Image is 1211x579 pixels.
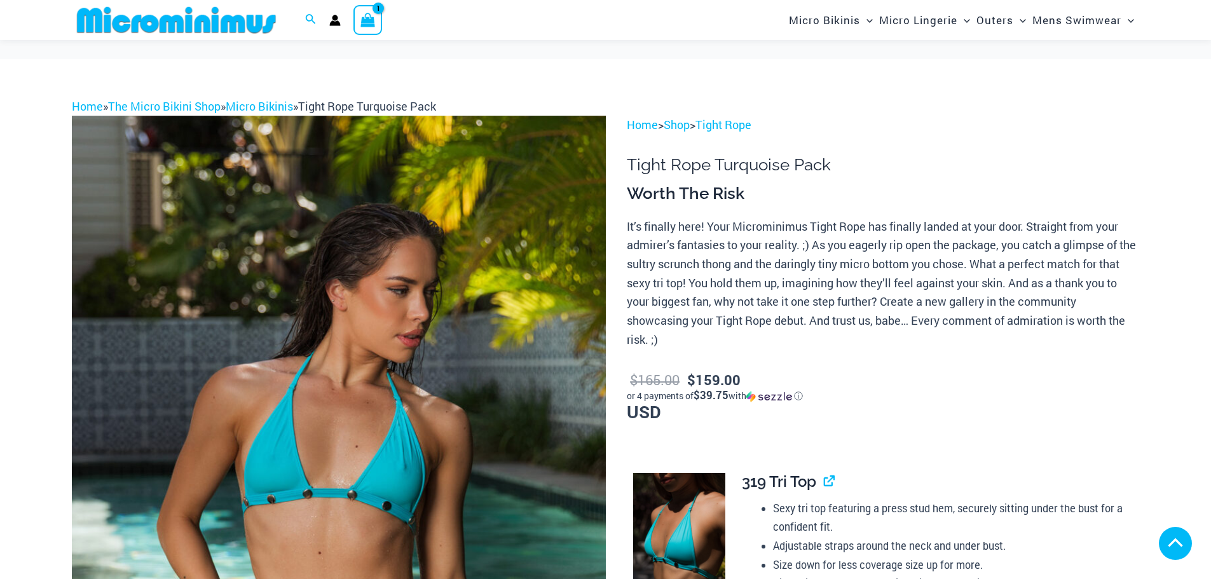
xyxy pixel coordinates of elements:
bdi: 165.00 [630,371,680,389]
div: or 4 payments of with [627,390,1139,402]
a: Micro BikinisMenu ToggleMenu Toggle [786,4,876,36]
a: Shop [664,117,690,132]
li: Sexy tri top featuring a press stud hem, securely sitting under the bust for a confident fit. [773,499,1129,536]
span: Menu Toggle [860,4,873,36]
span: Micro Lingerie [879,4,957,36]
span: » » » [72,99,436,114]
a: Home [627,117,658,132]
a: Mens SwimwearMenu ToggleMenu Toggle [1029,4,1137,36]
a: Search icon link [305,12,317,29]
span: $ [630,371,638,389]
img: MM SHOP LOGO FLAT [72,6,281,34]
span: 319 Tri Top [742,472,816,491]
p: USD [627,369,1139,421]
h1: Tight Rope Turquoise Pack [627,155,1139,175]
p: > > [627,116,1139,135]
a: View Shopping Cart, 1 items [353,5,383,34]
span: $39.75 [694,388,729,402]
bdi: 159.00 [687,371,741,389]
span: Tight Rope Turquoise Pack [298,99,436,114]
span: $ [687,371,695,389]
span: Micro Bikinis [789,4,860,36]
li: Size down for less coverage size up for more. [773,555,1129,575]
a: OutersMenu ToggleMenu Toggle [973,4,1029,36]
span: Mens Swimwear [1032,4,1121,36]
a: Micro LingerieMenu ToggleMenu Toggle [876,4,973,36]
li: Adjustable straps around the neck and under bust. [773,536,1129,555]
a: Micro Bikinis [226,99,293,114]
a: Home [72,99,103,114]
h3: Worth The Risk [627,183,1139,205]
span: Outers [976,4,1013,36]
a: Account icon link [329,15,341,26]
p: It’s finally here! Your Microminimus Tight Rope has finally landed at your door. Straight from yo... [627,217,1139,350]
img: Sezzle [746,391,792,402]
span: Menu Toggle [1013,4,1026,36]
span: Menu Toggle [1121,4,1134,36]
div: or 4 payments of$39.75withSezzle Click to learn more about Sezzle [627,390,1139,402]
span: Menu Toggle [957,4,970,36]
nav: Site Navigation [784,2,1140,38]
a: The Micro Bikini Shop [108,99,221,114]
a: Tight Rope [695,117,751,132]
